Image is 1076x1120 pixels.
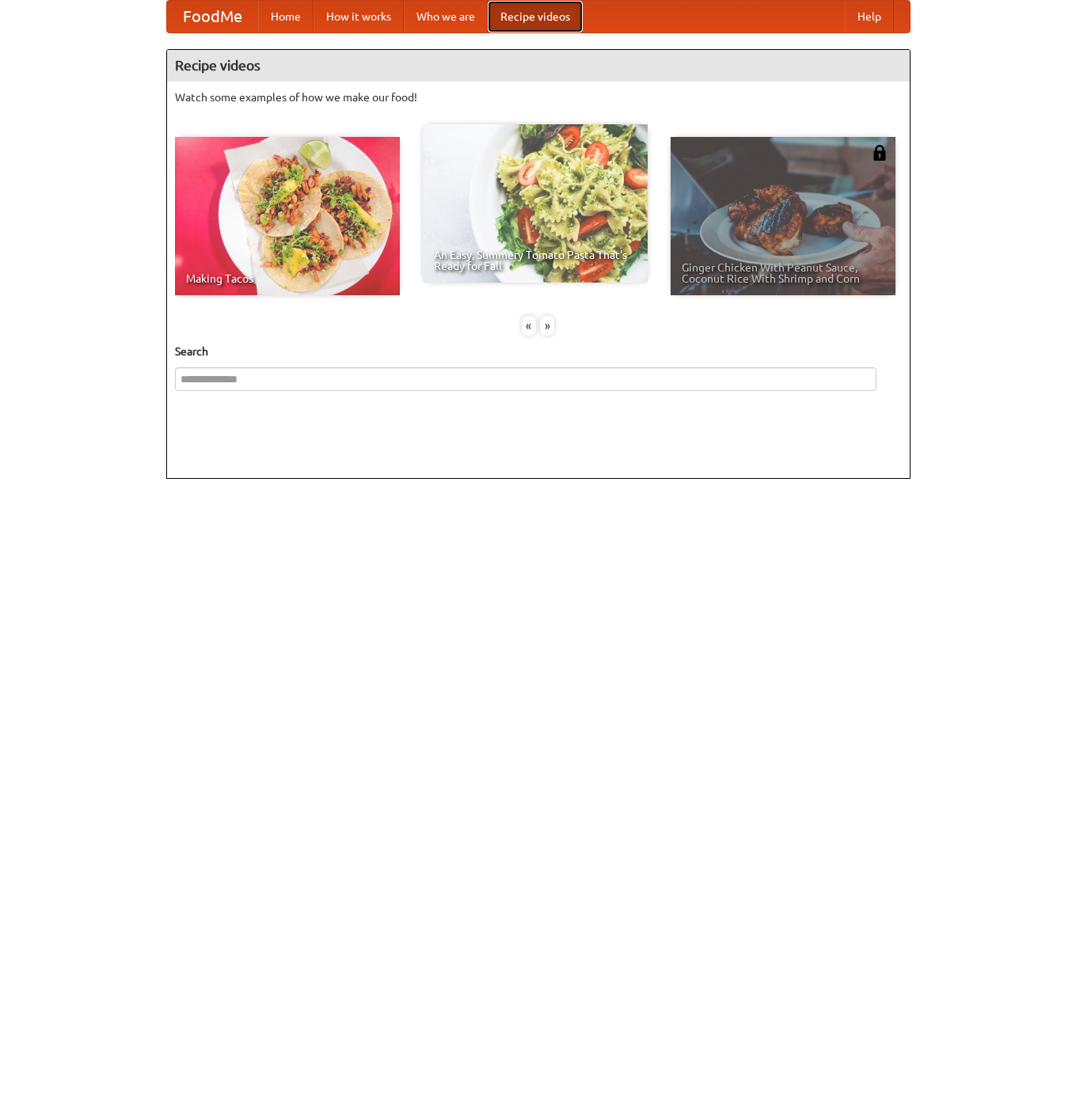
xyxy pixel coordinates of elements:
a: An Easy, Summery Tomato Pasta That's Ready for Fall [423,124,648,283]
h5: Search [175,344,902,359]
p: Watch some examples of how we make our food! [175,89,902,105]
a: Help [845,1,894,32]
span: An Easy, Summery Tomato Pasta That's Ready for Fall [434,249,637,271]
img: 483408.png [872,145,888,161]
h4: Recipe videos [167,50,910,82]
div: » [540,316,554,336]
a: Recipe videos [488,1,583,32]
a: How it works [314,1,404,32]
a: Making Tacos [175,137,400,295]
span: Making Tacos [186,273,389,284]
a: FoodMe [167,1,258,32]
a: Home [258,1,314,32]
a: Who we are [404,1,488,32]
div: « [522,316,536,336]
